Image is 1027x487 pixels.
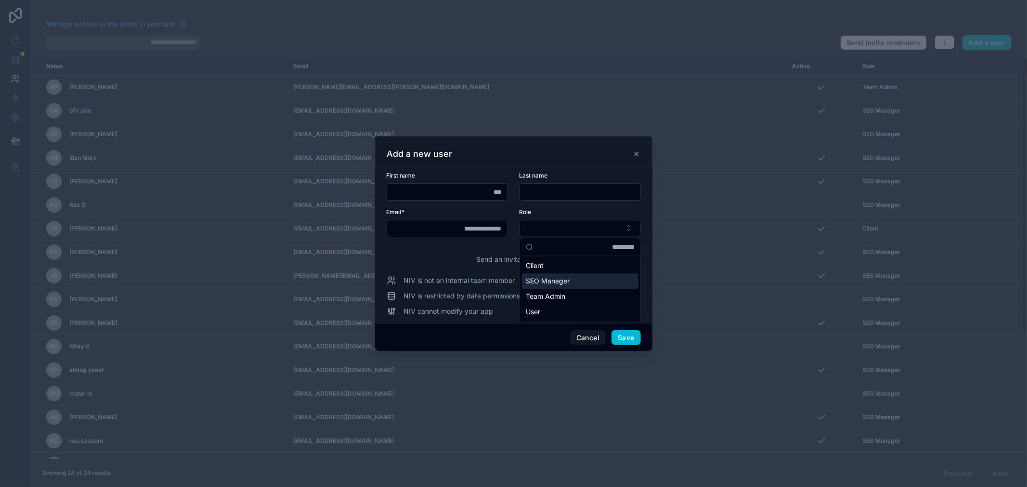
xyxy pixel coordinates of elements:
span: NIV is not an internal team member [404,276,515,285]
span: Email [387,208,402,216]
span: Last name [520,172,548,179]
span: First name [387,172,416,179]
span: NIV cannot modify your app [404,307,494,316]
span: Client [526,261,544,270]
button: Cancel [570,330,606,346]
span: User [526,307,540,317]
button: Select Button [520,220,641,236]
span: NIV is restricted by data permissions [404,291,520,301]
div: Suggestions [520,256,640,321]
span: Team Admin [526,292,565,301]
span: Role [520,208,532,216]
span: SEO Manager [526,276,570,286]
button: Save [611,330,640,346]
span: Send an invitation email with instructions to log in [477,255,631,264]
h3: Add a new user [387,148,453,160]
